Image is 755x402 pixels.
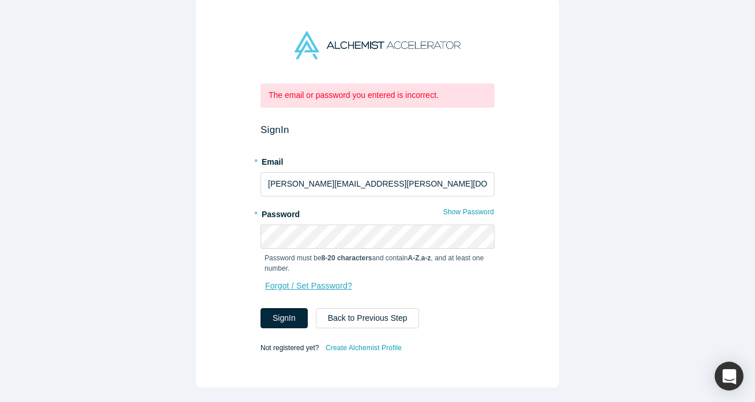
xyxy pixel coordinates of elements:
button: Back to Previous Step [316,308,420,328]
label: Email [261,152,494,168]
button: Show Password [443,204,494,219]
strong: A-Z [408,254,420,262]
p: The email or password you entered is incorrect. [269,89,486,101]
img: Alchemist Accelerator Logo [295,31,460,59]
strong: 8-20 characters [322,254,372,262]
button: SignIn [261,308,308,328]
a: Forgot / Set Password? [265,276,353,296]
strong: a-z [421,254,431,262]
p: Password must be and contain , , and at least one number. [265,253,490,274]
label: Password [261,204,494,221]
span: Not registered yet? [261,343,319,351]
h2: Sign In [261,124,494,136]
a: Create Alchemist Profile [325,340,402,355]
